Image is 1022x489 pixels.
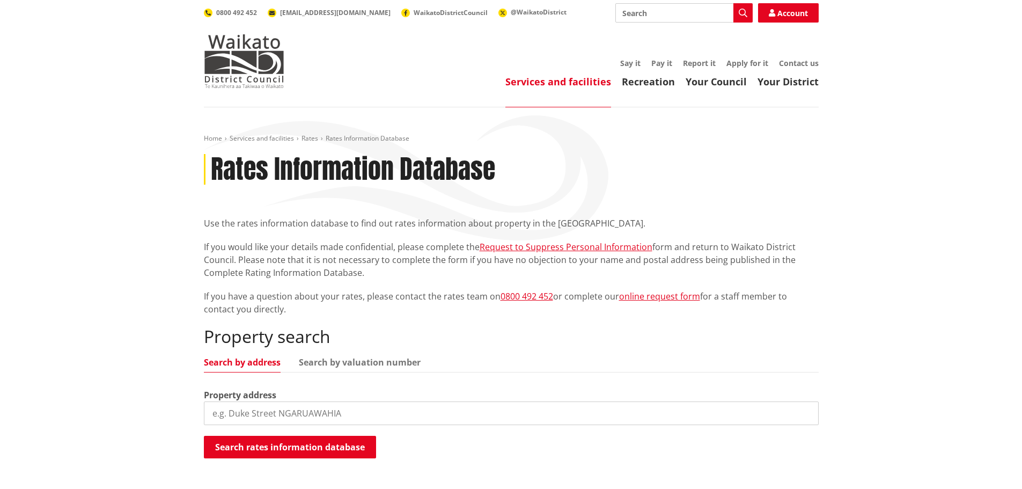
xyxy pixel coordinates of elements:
a: WaikatoDistrictCouncil [401,8,488,17]
a: Your Council [686,75,747,88]
input: Search input [615,3,753,23]
span: @WaikatoDistrict [511,8,567,17]
a: Search by valuation number [299,358,421,367]
a: Pay it [651,58,672,68]
span: Rates Information Database [326,134,409,143]
a: [EMAIL_ADDRESS][DOMAIN_NAME] [268,8,391,17]
a: 0800 492 452 [204,8,257,17]
span: WaikatoDistrictCouncil [414,8,488,17]
a: Contact us [779,58,819,68]
p: If you have a question about your rates, please contact the rates team on or complete our for a s... [204,290,819,316]
h1: Rates Information Database [211,154,495,185]
span: 0800 492 452 [216,8,257,17]
a: Request to Suppress Personal Information [480,241,652,253]
a: @WaikatoDistrict [498,8,567,17]
a: Account [758,3,819,23]
button: Search rates information database [204,436,376,458]
a: Report it [683,58,716,68]
nav: breadcrumb [204,134,819,143]
a: 0800 492 452 [501,290,553,302]
a: online request form [619,290,700,302]
p: Use the rates information database to find out rates information about property in the [GEOGRAPHI... [204,217,819,230]
p: If you would like your details made confidential, please complete the form and return to Waikato ... [204,240,819,279]
a: Services and facilities [505,75,611,88]
a: Search by address [204,358,281,367]
span: [EMAIL_ADDRESS][DOMAIN_NAME] [280,8,391,17]
label: Property address [204,389,276,402]
a: Services and facilities [230,134,294,143]
a: Home [204,134,222,143]
a: Rates [302,134,318,143]
a: Say it [620,58,641,68]
img: Waikato District Council - Te Kaunihera aa Takiwaa o Waikato [204,34,284,88]
a: Your District [758,75,819,88]
h2: Property search [204,326,819,347]
a: Recreation [622,75,675,88]
a: Apply for it [726,58,768,68]
input: e.g. Duke Street NGARUAWAHIA [204,402,819,425]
